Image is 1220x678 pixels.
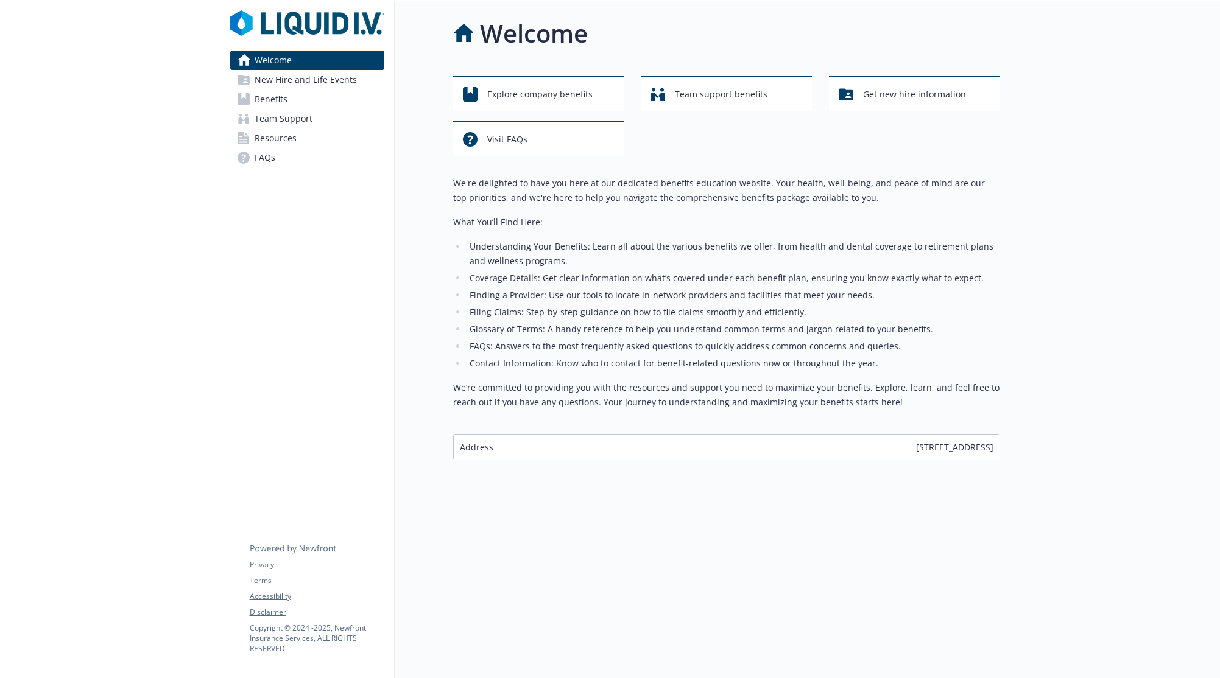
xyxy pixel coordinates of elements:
[467,271,1000,285] li: Coverage Details: Get clear information on what’s covered under each benefit plan, ensuring you k...
[230,51,384,70] a: Welcome
[453,121,624,156] button: Visit FAQs
[255,70,357,89] span: New Hire and Life Events
[863,83,966,106] span: Get new hire information
[230,89,384,109] a: Benefits
[480,15,588,52] h1: Welcome
[230,109,384,128] a: Team Support
[255,128,297,148] span: Resources
[467,288,1000,302] li: Finding a Provider: Use our tools to locate in-network providers and facilities that meet your ne...
[916,441,993,453] span: [STREET_ADDRESS]
[453,380,1000,410] p: We’re committed to providing you with the resources and support you need to maximize your benefit...
[487,83,593,106] span: Explore company benefits
[487,128,527,151] span: Visit FAQs
[250,591,384,602] a: Accessibility
[467,356,1000,371] li: Contact Information: Know who to contact for benefit-related questions now or throughout the year.
[230,70,384,89] a: New Hire and Life Events
[453,176,1000,205] p: We're delighted to have you here at our dedicated benefits education website. Your health, well-b...
[230,128,384,148] a: Resources
[255,148,275,167] span: FAQs
[250,559,384,570] a: Privacy
[460,441,493,453] span: Address
[250,607,384,618] a: Disclaimer
[230,148,384,167] a: FAQs
[467,339,1000,354] li: FAQs: Answers to the most frequently asked questions to quickly address common concerns and queries.
[467,239,1000,268] li: Understanding Your Benefits: Learn all about the various benefits we offer, from health and denta...
[453,76,624,111] button: Explore company benefits
[453,215,1000,229] p: What You’ll Find Here:
[675,83,767,106] span: Team support benefits
[255,109,312,128] span: Team Support
[641,76,812,111] button: Team support benefits
[255,51,292,70] span: Welcome
[250,623,384,654] p: Copyright © 2024 - 2025 , Newfront Insurance Services, ALL RIGHTS RESERVED
[467,322,1000,337] li: Glossary of Terms: A handy reference to help you understand common terms and jargon related to yo...
[829,76,1000,111] button: Get new hire information
[255,89,287,109] span: Benefits
[467,305,1000,320] li: Filing Claims: Step-by-step guidance on how to file claims smoothly and efficiently.
[250,575,384,586] a: Terms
